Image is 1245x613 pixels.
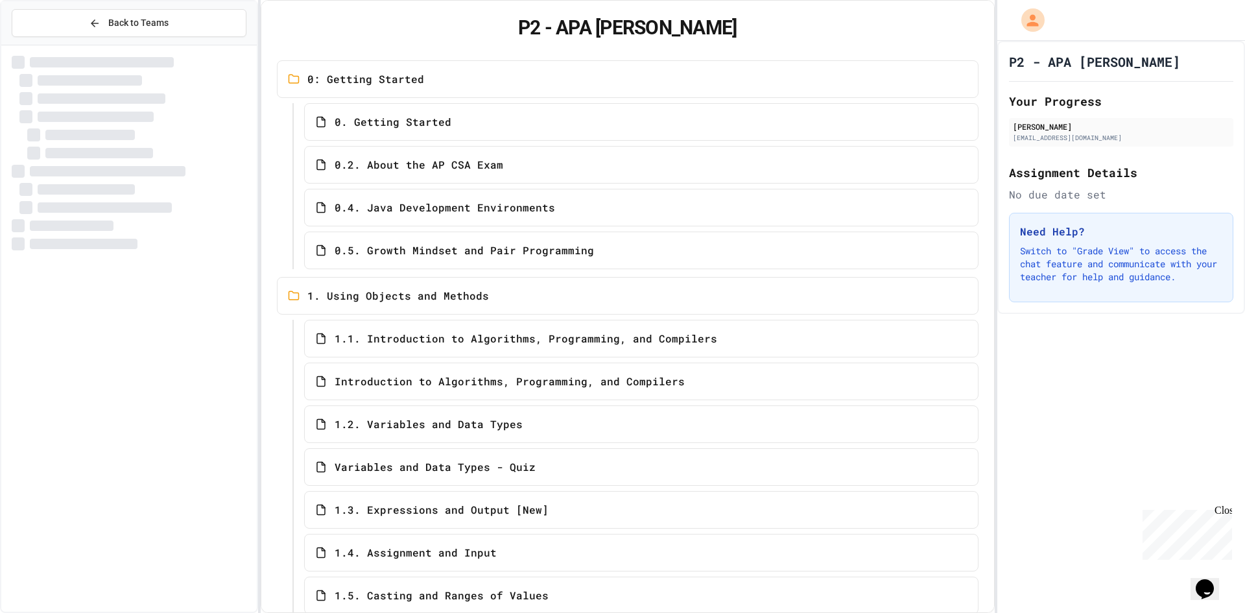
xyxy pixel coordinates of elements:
[335,416,523,432] span: 1.2. Variables and Data Types
[304,320,978,357] a: 1.1. Introduction to Algorithms, Programming, and Compilers
[335,459,536,475] span: Variables and Data Types - Quiz
[5,5,89,82] div: Chat with us now!Close
[304,491,978,529] a: 1.3. Expressions and Output [New]
[1009,187,1233,202] div: No due date set
[335,331,717,346] span: 1.1. Introduction to Algorithms, Programming, and Compilers
[335,374,685,389] span: Introduction to Algorithms, Programming, and Compilers
[335,114,451,130] span: 0. Getting Started
[307,71,424,87] span: 0: Getting Started
[1137,505,1232,560] iframe: chat widget
[304,534,978,571] a: 1.4. Assignment and Input
[1191,561,1232,600] iframe: chat widget
[1009,53,1180,71] h1: P2 - APA [PERSON_NAME]
[335,545,497,560] span: 1.4. Assignment and Input
[1009,163,1233,182] h2: Assignment Details
[108,16,169,30] span: Back to Teams
[335,243,594,258] span: 0.5. Growth Mindset and Pair Programming
[1008,5,1048,35] div: My Account
[1013,121,1229,132] div: [PERSON_NAME]
[335,200,555,215] span: 0.4. Java Development Environments
[304,405,978,443] a: 1.2. Variables and Data Types
[1009,92,1233,110] h2: Your Progress
[304,189,978,226] a: 0.4. Java Development Environments
[304,363,978,400] a: Introduction to Algorithms, Programming, and Compilers
[304,103,978,141] a: 0. Getting Started
[1020,224,1222,239] h3: Need Help?
[304,448,978,486] a: Variables and Data Types - Quiz
[307,288,489,304] span: 1. Using Objects and Methods
[277,16,978,40] h1: P2 - APA [PERSON_NAME]
[335,502,549,518] span: 1.3. Expressions and Output [New]
[304,146,978,184] a: 0.2. About the AP CSA Exam
[304,232,978,269] a: 0.5. Growth Mindset and Pair Programming
[1013,133,1229,143] div: [EMAIL_ADDRESS][DOMAIN_NAME]
[335,588,549,603] span: 1.5. Casting and Ranges of Values
[1020,245,1222,283] p: Switch to "Grade View" to access the chat feature and communicate with your teacher for help and ...
[335,157,503,173] span: 0.2. About the AP CSA Exam
[12,9,246,37] button: Back to Teams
